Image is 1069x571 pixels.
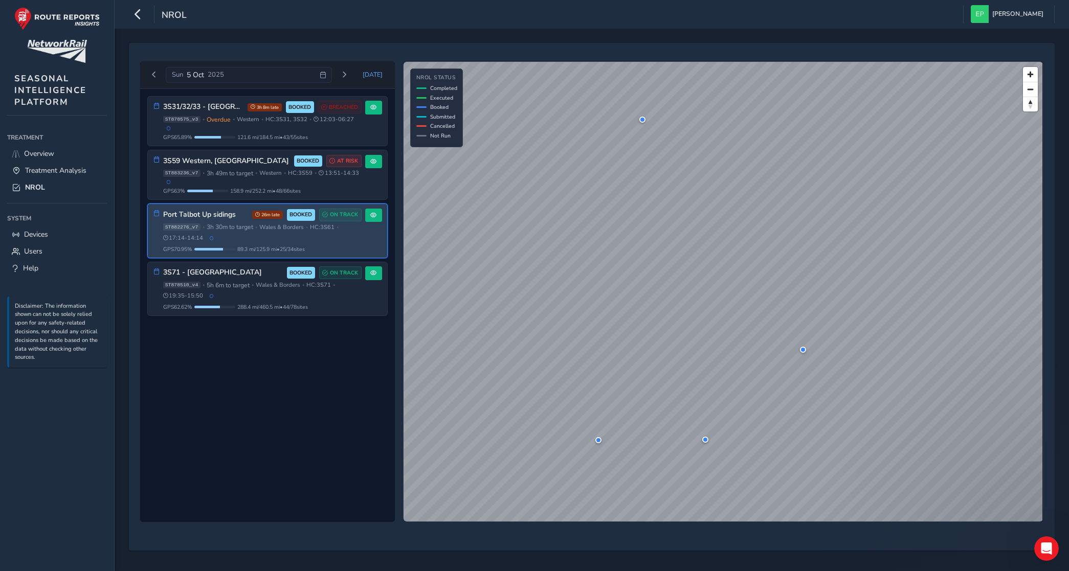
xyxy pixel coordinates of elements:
span: HC: 3S31, 3S32 [265,116,307,123]
span: BOOKED [289,211,312,219]
button: Previous day [146,68,163,81]
span: ON TRACK [330,211,358,219]
h3: 3S59 Western, [GEOGRAPHIC_DATA] [163,157,291,166]
div: Treatment [7,130,107,145]
span: • [284,170,286,176]
span: • [333,282,335,288]
span: • [203,117,205,122]
span: • [255,170,257,176]
p: Disclaimer: The information shown can not be solely relied upon for any safety-related decisions,... [15,302,102,362]
span: Western [259,169,281,177]
img: diamond-layout [971,5,989,23]
span: ST878575_v3 [163,116,201,123]
img: customer logo [27,40,87,63]
span: • [203,170,205,176]
span: 3h 8m late [248,103,282,111]
button: Next day [336,68,352,81]
span: • [203,224,205,230]
span: • [233,117,235,122]
span: • [261,117,263,122]
span: HC: 3S61 [310,223,335,231]
span: HC: 3S71 [306,281,331,289]
span: 288.4 mi / 460.5 mi • 44 / 78 sites [237,303,308,311]
span: Wales & Borders [259,223,303,231]
span: HC: 3S59 [288,169,313,177]
span: Not Run [430,132,451,140]
button: Zoom out [1023,82,1038,97]
span: • [337,224,339,230]
span: Devices [24,230,48,239]
span: Completed [430,84,457,92]
span: AT RISK [337,157,358,165]
span: 17:14 - 14:14 [163,234,204,242]
span: NROL [25,182,45,192]
span: Overdue [207,116,231,124]
span: 2025 [208,70,224,79]
span: 158.9 mi / 252.2 mi • 48 / 66 sites [230,187,301,195]
a: Treatment Analysis [7,162,107,179]
a: Users [7,243,107,260]
button: [PERSON_NAME] [971,5,1047,23]
span: • [255,224,257,230]
span: • [315,170,317,176]
span: 3h 49m to target [207,169,253,177]
span: Submitted [430,113,455,121]
span: GPS 62.62 % [163,303,192,311]
a: Overview [7,145,107,162]
span: • [306,224,308,230]
iframe: Intercom live chat [1034,536,1059,561]
div: System [7,211,107,226]
button: Zoom in [1023,67,1038,82]
span: ST878510_v4 [163,282,201,289]
span: ST882276_v7 [163,223,201,231]
span: Executed [430,94,453,102]
span: 26m late [252,211,283,219]
span: NROL [162,9,187,23]
span: Users [24,246,42,256]
span: 3h 30m to target [207,223,253,231]
span: 5h 6m to target [207,281,250,289]
span: • [252,282,254,288]
span: • [309,117,311,122]
span: 89.3 mi / 125.9 mi • 25 / 34 sites [237,245,305,253]
span: BREACHED [329,103,358,111]
span: SEASONAL INTELLIGENCE PLATFORM [14,73,86,108]
span: Western [237,116,259,123]
h3: 3S71 - [GEOGRAPHIC_DATA] [163,268,283,277]
span: [PERSON_NAME] [992,5,1043,23]
canvas: Map [404,62,1042,521]
span: GPS 70.95 % [163,245,192,253]
button: Today [356,67,390,82]
span: GPS 65.89 % [163,133,192,141]
button: Reset bearing to north [1023,97,1038,111]
span: 13:51 - 14:33 [319,169,359,177]
img: rr logo [14,7,100,30]
span: ON TRACK [330,269,358,277]
span: BOOKED [288,103,311,111]
h4: NROL Status [416,75,457,81]
span: • [203,282,205,288]
span: Overview [24,149,54,158]
span: BOOKED [289,269,312,277]
span: [DATE] [363,71,383,79]
span: 19:35 - 15:50 [163,292,204,300]
span: Cancelled [430,122,455,130]
span: • [302,282,304,288]
a: Devices [7,226,107,243]
span: 12:03 - 06:27 [314,116,354,123]
span: Wales & Borders [256,281,300,289]
h3: 3S31/32/33 - [GEOGRAPHIC_DATA], [GEOGRAPHIC_DATA] [GEOGRAPHIC_DATA] & [GEOGRAPHIC_DATA] [163,103,244,111]
span: Booked [430,103,449,111]
a: Help [7,260,107,277]
span: 121.6 mi / 184.5 mi • 43 / 55 sites [237,133,308,141]
span: Treatment Analysis [25,166,86,175]
span: 5 Oct [187,70,204,80]
h3: Port Talbot Up sidings [163,211,249,219]
a: NROL [7,179,107,196]
span: Sun [172,70,183,79]
span: ST883236_v7 [163,170,201,177]
span: Help [23,263,38,273]
span: BOOKED [297,157,319,165]
span: GPS 63 % [163,187,185,195]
